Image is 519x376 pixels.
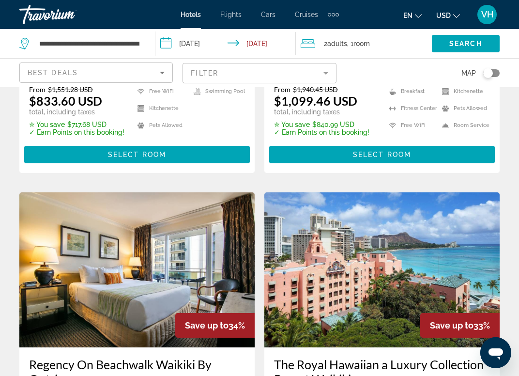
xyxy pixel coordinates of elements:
p: $840.99 USD [274,121,369,128]
span: Map [461,66,476,80]
del: $1,940.45 USD [293,85,338,94]
a: Select Room [269,148,495,159]
button: Change currency [436,8,460,22]
iframe: Button to launch messaging window [480,337,511,368]
a: Travorium [19,2,116,27]
a: Hotels [181,11,201,18]
button: Filter [183,63,336,84]
a: Cars [261,11,275,18]
span: USD [436,12,451,19]
span: en [403,12,412,19]
div: 33% [420,313,500,338]
p: total, including taxes [29,108,124,116]
li: Pets Allowed [133,119,189,131]
span: ✮ You save [29,121,65,128]
button: Travelers: 2 adults, 0 children [296,29,432,58]
ins: $833.60 USD [29,94,102,108]
span: 2 [324,37,347,50]
img: Hotel image [264,192,500,347]
li: Kitchenette [437,85,490,97]
a: Select Room [24,148,250,159]
del: $1,551.28 USD [48,85,93,94]
mat-select: Sort by [28,67,165,78]
span: VH [481,10,493,19]
span: Adults [327,40,347,47]
li: Kitchenette [133,102,189,114]
span: From [274,85,290,94]
p: $717.68 USD [29,121,124,128]
a: Cruises [295,11,318,18]
span: Save up to [185,320,229,330]
a: Flights [220,11,242,18]
button: Change language [403,8,422,22]
li: Free WiFi [133,85,189,97]
span: Best Deals [28,69,78,77]
p: ✓ Earn Points on this booking! [29,128,124,136]
button: Select Room [269,146,495,163]
button: Check-in date: Sep 21, 2025 Check-out date: Sep 26, 2025 [155,29,296,58]
span: Select Room [108,151,166,158]
span: Save up to [430,320,473,330]
li: Fitness Center [384,102,437,114]
p: total, including taxes [274,108,369,116]
button: Select Room [24,146,250,163]
span: Select Room [353,151,411,158]
img: Hotel image [19,192,255,347]
ins: $1,099.46 USD [274,94,357,108]
button: Extra navigation items [328,7,339,22]
li: Pets Allowed [437,102,490,114]
span: , 1 [347,37,370,50]
span: ✮ You save [274,121,310,128]
span: From [29,85,46,94]
li: Breakfast [384,85,437,97]
li: Room Service [437,119,490,131]
li: Free WiFi [384,119,437,131]
span: Search [449,40,482,47]
li: Swimming Pool [189,85,245,97]
div: 34% [175,313,255,338]
button: Toggle map [476,69,500,78]
span: Room [353,40,370,47]
p: ✓ Earn Points on this booking! [274,128,369,136]
button: User Menu [474,4,500,25]
button: Search [432,35,500,52]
